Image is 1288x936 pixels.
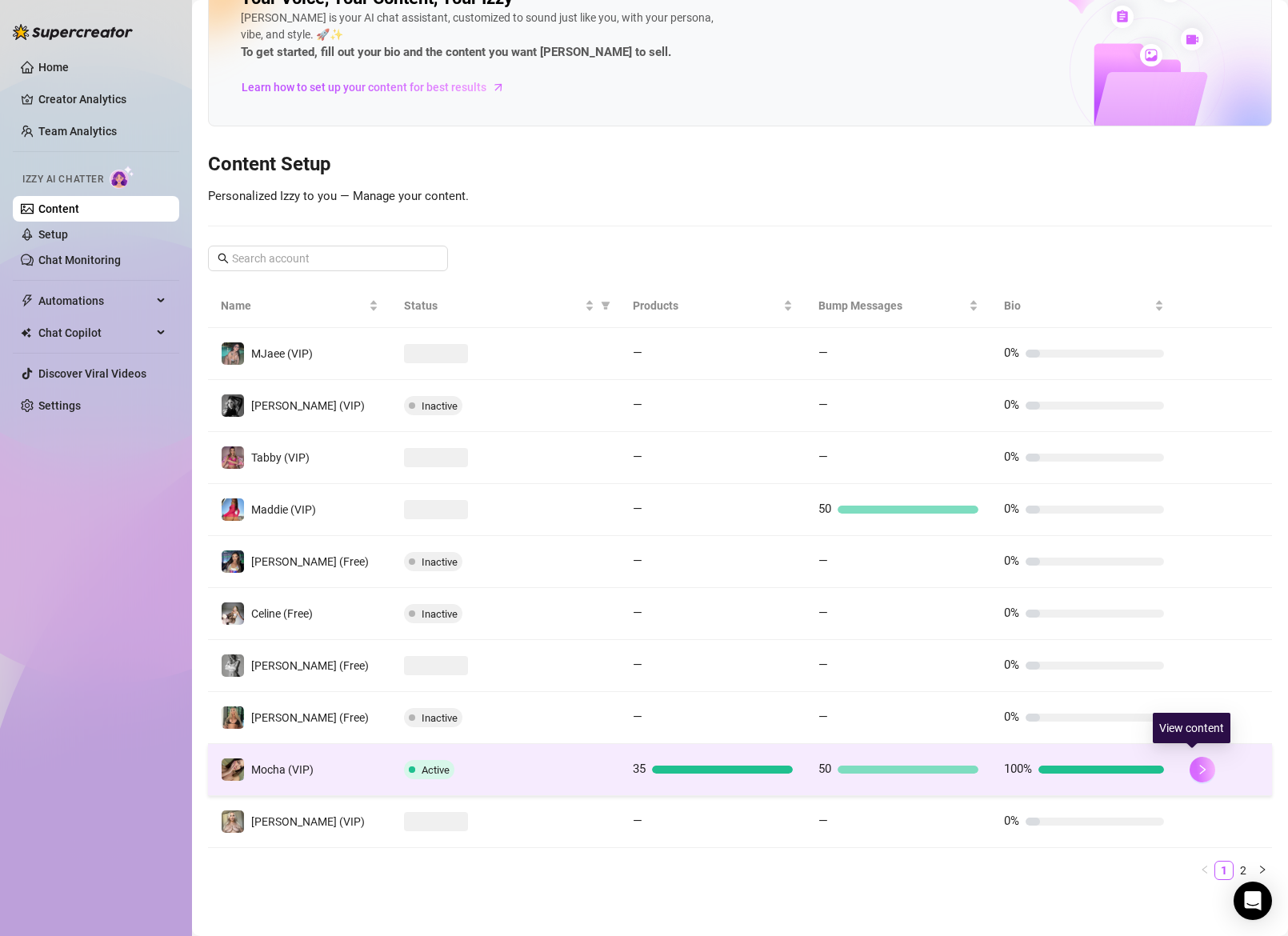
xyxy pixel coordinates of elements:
span: — [633,606,642,620]
div: [PERSON_NAME] is your AI chat assistant, customized to sound just like you, with your persona, vi... [241,10,721,62]
span: — [818,450,828,464]
img: Kennedy (Free) [222,654,244,677]
span: right [1197,764,1208,775]
button: right [1253,861,1272,880]
div: View content [1153,713,1230,743]
th: Products [620,284,806,328]
li: Next Page [1253,861,1272,880]
span: Chat Copilot [38,320,152,346]
span: — [818,710,828,724]
span: [PERSON_NAME] (Free) [251,711,369,724]
button: right [1190,757,1215,782]
span: — [818,346,828,360]
span: Inactive [422,556,458,568]
span: — [633,450,642,464]
button: left [1195,861,1214,880]
span: Name [221,297,366,314]
th: Status [391,284,621,328]
span: 0% [1004,398,1019,412]
span: — [818,658,828,672]
span: — [818,606,828,620]
img: Maddie (VIP) [222,498,244,521]
span: 0% [1004,450,1019,464]
span: — [633,502,642,516]
span: thunderbolt [21,294,34,307]
img: Mocha (VIP) [222,758,244,781]
span: Bio [1004,297,1151,314]
a: Settings [38,399,81,412]
span: Bump Messages [818,297,966,314]
span: search [218,253,229,264]
span: right [1258,865,1267,874]
span: Inactive [422,400,458,412]
span: — [633,710,642,724]
span: arrow-right [490,79,506,95]
span: Active [422,764,450,776]
span: 0% [1004,502,1019,516]
img: Celine (Free) [222,602,244,625]
img: Ellie (Free) [222,706,244,729]
span: filter [601,301,610,310]
img: AI Chatter [110,166,134,189]
a: Team Analytics [38,125,117,138]
span: — [818,554,828,568]
span: 35 [633,762,646,776]
span: Izzy AI Chatter [22,172,103,187]
span: — [633,554,642,568]
th: Bump Messages [806,284,991,328]
span: [PERSON_NAME] (VIP) [251,399,365,412]
span: 50 [818,762,831,776]
span: Maddie (VIP) [251,503,316,516]
a: Content [38,202,79,215]
span: Inactive [422,608,458,620]
span: [PERSON_NAME] (Free) [251,555,369,568]
span: [PERSON_NAME] (Free) [251,659,369,672]
span: 0% [1004,346,1019,360]
img: Tabby (VIP) [222,446,244,469]
span: filter [598,294,614,318]
span: 0% [1004,658,1019,672]
span: 0% [1004,814,1019,828]
span: 0% [1004,554,1019,568]
span: — [633,814,642,828]
span: Celine (Free) [251,607,313,620]
a: Discover Viral Videos [38,367,146,380]
span: Automations [38,288,152,314]
th: Bio [991,284,1177,328]
span: Personalized Izzy to you — Manage your content. [208,189,469,203]
a: Home [38,61,69,74]
div: Open Intercom Messenger [1234,882,1272,920]
img: Kennedy (VIP) [222,394,244,417]
span: 100% [1004,762,1032,776]
span: Learn how to set up your content for best results [242,78,486,96]
li: 2 [1234,861,1253,880]
input: Search account [232,250,426,267]
span: [PERSON_NAME] (VIP) [251,815,365,828]
img: logo-BBDzfeDw.svg [13,24,133,40]
h3: Content Setup [208,152,1272,178]
span: 0% [1004,606,1019,620]
span: — [818,814,828,828]
span: Tabby (VIP) [251,451,310,464]
span: Status [404,297,582,314]
li: Previous Page [1195,861,1214,880]
th: Name [208,284,391,328]
span: 50 [818,502,831,516]
a: Learn how to set up your content for best results [241,74,517,100]
img: MJaee (VIP) [222,342,244,365]
span: — [818,398,828,412]
span: MJaee (VIP) [251,347,313,360]
span: Mocha (VIP) [251,763,314,776]
span: left [1200,865,1210,874]
img: Chat Copilot [21,327,31,338]
li: 1 [1214,861,1234,880]
span: Inactive [422,712,458,724]
span: — [633,658,642,672]
img: Ellie (VIP) [222,810,244,833]
img: Maddie (Free) [222,550,244,573]
a: 1 [1215,862,1233,879]
a: 2 [1234,862,1252,879]
span: — [633,398,642,412]
a: Creator Analytics [38,86,166,112]
span: Products [633,297,780,314]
